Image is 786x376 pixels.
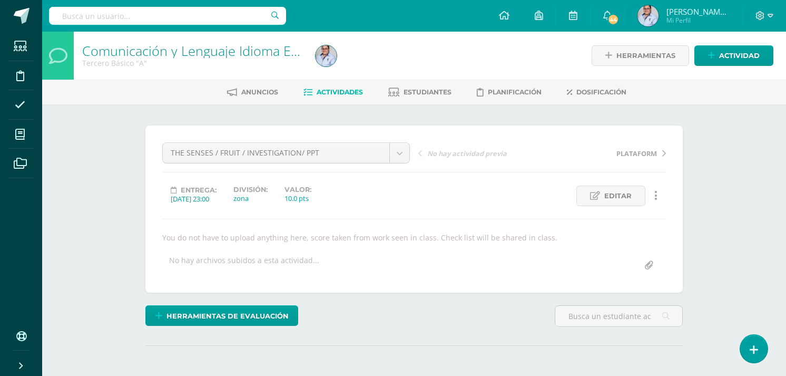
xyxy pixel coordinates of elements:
div: 10.0 pts [284,194,311,203]
span: Actividades [317,88,363,96]
span: Anuncios [241,88,278,96]
div: You do not have to upload anything here, score taken from work seen in class. Check list will be ... [158,233,670,243]
a: Herramientas de evaluación [145,305,298,326]
span: Estudiantes [404,88,451,96]
a: Comunicación y Lenguaje Idioma Extranjero Inglés [82,42,384,60]
div: Tercero Básico 'A' [82,58,303,68]
span: 44 [607,14,619,25]
div: No hay archivos subidos a esta actividad... [169,255,319,276]
span: Planificación [488,88,542,96]
span: Actividad [719,46,760,65]
input: Busca un estudiante aquí... [555,306,682,326]
a: Herramientas [592,45,689,66]
span: No hay actividad previa [427,149,507,158]
a: Anuncios [227,84,278,101]
label: Valor: [284,186,311,194]
input: Busca un usuario... [49,7,286,25]
h1: Comunicación y Lenguaje Idioma Extranjero Inglés [82,43,303,58]
img: 2172985a76704d511378705c460d31b9.png [637,5,659,26]
a: PLATAFORM [542,148,666,158]
label: División: [233,186,268,194]
a: Planificación [477,84,542,101]
span: Dosificación [576,88,626,96]
span: THE SENSES / FRUIT / INVESTIGATION/ PPT [171,143,381,163]
a: Dosificación [567,84,626,101]
a: THE SENSES / FRUIT / INVESTIGATION/ PPT [163,143,409,163]
a: Actividades [303,84,363,101]
img: 2172985a76704d511378705c460d31b9.png [316,45,337,66]
div: zona [233,194,268,203]
span: [PERSON_NAME] de los [PERSON_NAME] [666,6,730,17]
span: PLATAFORM [616,149,657,158]
span: Mi Perfil [666,16,730,25]
span: Editar [604,186,632,206]
a: Estudiantes [388,84,451,101]
div: [DATE] 23:00 [171,194,217,204]
span: Herramientas [616,46,675,65]
a: Actividad [694,45,773,66]
span: Herramientas de evaluación [166,306,289,326]
span: Entrega: [181,186,217,194]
